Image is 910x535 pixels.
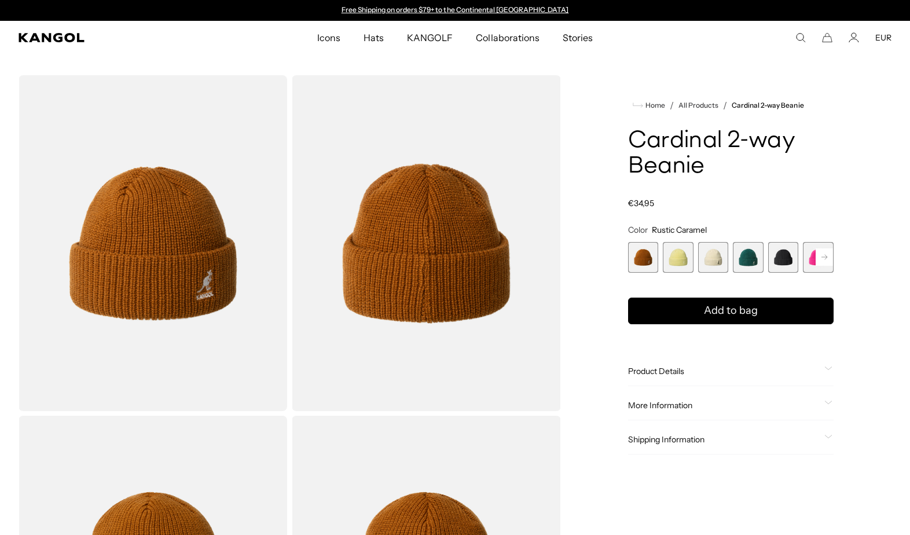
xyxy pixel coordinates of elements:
a: Kangol [19,33,210,42]
label: Butter Chiffon [663,242,693,273]
label: Rustic Caramel [628,242,659,273]
a: All Products [678,101,718,109]
div: 1 of 14 [628,242,659,273]
span: €34,95 [628,198,654,208]
span: Rustic Caramel [652,225,707,235]
a: Home [633,100,665,111]
span: More Information [628,400,820,411]
div: 1 of 2 [336,6,574,15]
a: KANGOLF [395,21,464,54]
a: Account [849,32,859,43]
a: Icons [306,21,352,54]
div: Announcement [336,6,574,15]
span: Hats [364,21,384,54]
a: Free Shipping on orders $79+ to the Continental [GEOGRAPHIC_DATA] [342,5,569,14]
a: Stories [551,21,604,54]
div: 4 of 14 [733,242,764,273]
span: Product Details [628,366,820,376]
a: Collaborations [464,21,551,54]
label: Natural [698,242,729,273]
label: Black [768,242,799,273]
span: Add to bag [704,303,758,318]
slideshow-component: Announcement bar [336,6,574,15]
nav: breadcrumbs [628,98,834,112]
a: Hats [352,21,395,54]
summary: Search here [795,32,806,43]
span: Shipping Information [628,434,820,445]
span: Stories [563,21,593,54]
span: Collaborations [476,21,539,54]
span: Color [628,225,648,235]
li: / [718,98,727,112]
li: / [665,98,674,112]
button: Cart [822,32,832,43]
img: color-rustic-caramel [292,75,560,411]
span: Icons [317,21,340,54]
a: Cardinal 2-way Beanie [732,101,804,109]
span: Home [643,101,665,109]
button: Add to bag [628,298,834,324]
div: 3 of 14 [698,242,729,273]
div: 5 of 14 [768,242,799,273]
h1: Cardinal 2-way Beanie [628,129,834,179]
label: Electric Pink [803,242,834,273]
div: 6 of 14 [803,242,834,273]
button: EUR [875,32,891,43]
img: color-rustic-caramel [19,75,287,411]
label: Pine [733,242,764,273]
div: 2 of 14 [663,242,693,273]
span: KANGOLF [407,21,453,54]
